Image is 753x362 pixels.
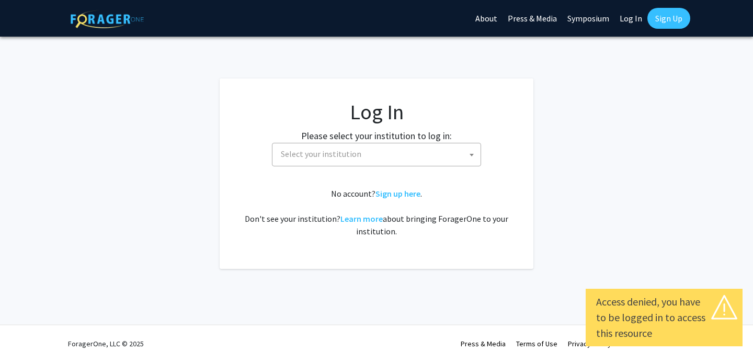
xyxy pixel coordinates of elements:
[375,188,420,199] a: Sign up here
[596,294,732,341] div: Access denied, you have to be logged in to access this resource
[71,10,144,28] img: ForagerOne Logo
[277,143,481,165] span: Select your institution
[281,149,361,159] span: Select your institution
[241,99,512,125] h1: Log In
[68,325,144,362] div: ForagerOne, LLC © 2025
[568,339,611,348] a: Privacy Policy
[461,339,506,348] a: Press & Media
[241,187,512,237] div: No account? . Don't see your institution? about bringing ForagerOne to your institution.
[340,213,383,224] a: Learn more about bringing ForagerOne to your institution
[301,129,452,143] label: Please select your institution to log in:
[516,339,557,348] a: Terms of Use
[647,8,690,29] a: Sign Up
[272,143,481,166] span: Select your institution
